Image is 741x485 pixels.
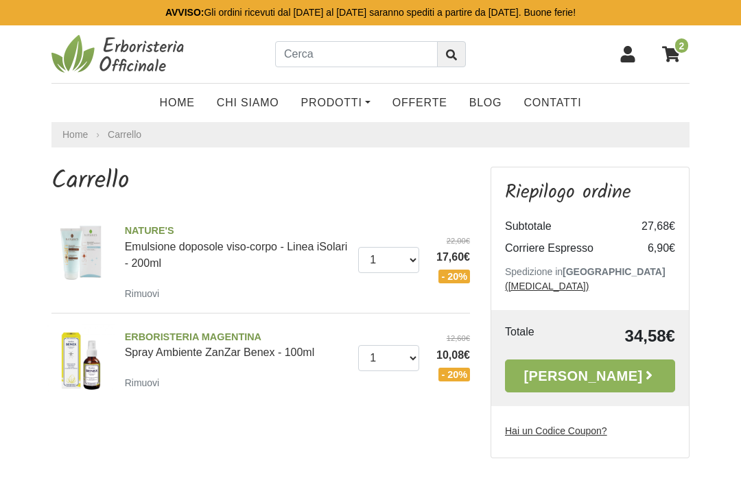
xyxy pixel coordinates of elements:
[47,218,115,286] img: Emulsione doposole viso-corpo - Linea iSolari - 200ml
[125,377,160,388] small: Rimuovi
[505,425,607,436] u: Hai un Codice Coupon?
[438,270,470,283] span: - 20%
[206,89,290,117] a: Chi Siamo
[62,128,88,142] a: Home
[165,5,576,20] p: Gli ordini ricevuti dal [DATE] al [DATE] saranno spediti a partire da [DATE]. Buone ferie!
[505,359,675,392] a: [PERSON_NAME]
[505,324,567,348] td: Totale
[458,89,513,117] a: Blog
[430,347,470,364] span: 10,08€
[674,37,690,54] span: 2
[51,167,470,196] h1: Carrello
[563,266,666,277] b: [GEOGRAPHIC_DATA]
[430,249,470,265] span: 17,60€
[567,324,675,348] td: 34,58€
[438,368,470,381] span: - 20%
[505,215,620,237] td: Subtotale
[513,89,592,117] a: Contatti
[430,235,470,247] del: 22,00€
[125,285,165,302] a: Rimuovi
[47,324,115,392] img: Spray Ambiente ZanZar Benex - 100ml
[430,333,470,344] del: 12,60€
[125,224,349,239] span: NATURE'S
[125,374,165,391] a: Rimuovi
[505,281,589,292] a: ([MEDICAL_DATA])
[505,181,675,204] h3: Riepilogo ordine
[505,424,607,438] label: Hai un Codice Coupon?
[620,215,675,237] td: 27,68€
[125,288,160,299] small: Rimuovi
[290,89,381,117] a: Prodotti
[655,37,690,71] a: 2
[149,89,206,117] a: Home
[381,89,458,117] a: OFFERTE
[108,129,141,140] a: Carrello
[505,237,620,259] td: Corriere Espresso
[165,7,204,18] b: AVVISO:
[51,122,690,147] nav: breadcrumb
[275,41,438,67] input: Cerca
[505,265,675,294] p: Spedizione in
[125,224,349,269] a: NATURE'SEmulsione doposole viso-corpo - Linea iSolari - 200ml
[125,330,349,345] span: ERBORISTERIA MAGENTINA
[125,330,349,359] a: ERBORISTERIA MAGENTINASpray Ambiente ZanZar Benex - 100ml
[620,237,675,259] td: 6,90€
[51,34,189,75] img: Erboristeria Officinale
